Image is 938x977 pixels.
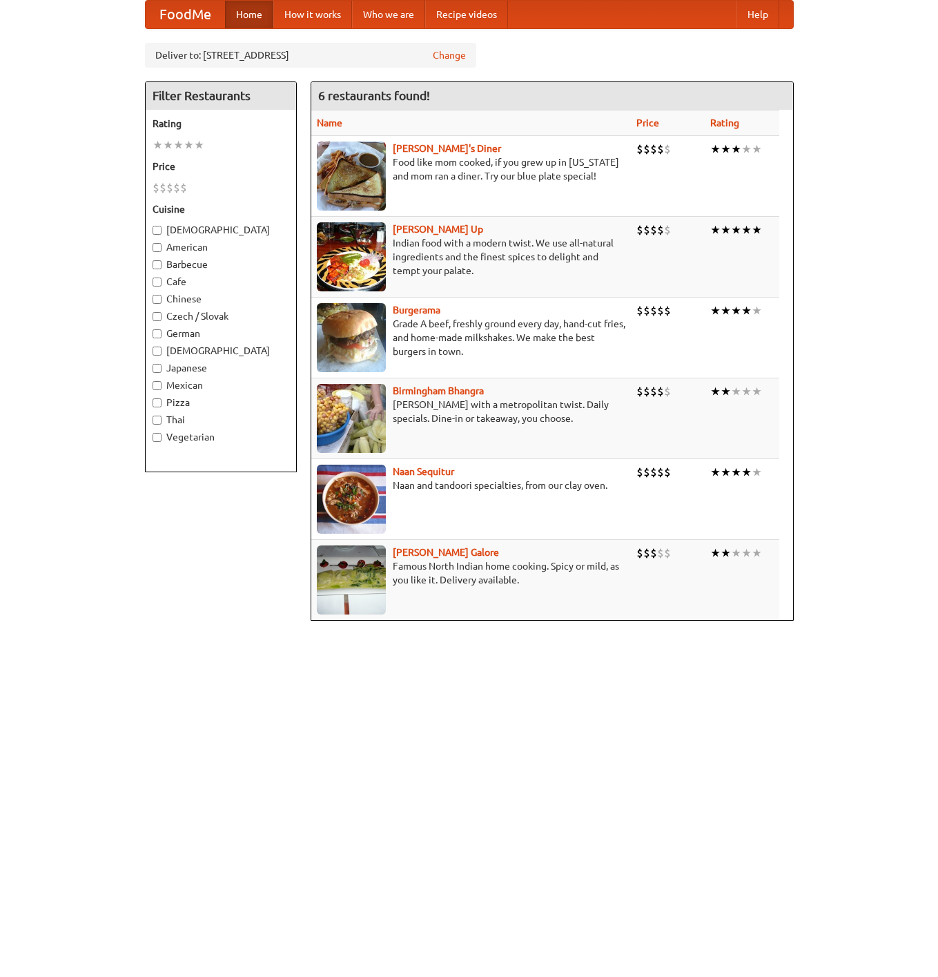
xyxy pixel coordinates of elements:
[153,180,159,195] li: $
[433,48,466,62] a: Change
[393,466,454,477] a: Naan Sequitur
[153,327,289,340] label: German
[721,142,731,157] li: ★
[153,278,162,287] input: Cafe
[317,398,625,425] p: [PERSON_NAME] with a metropolitan twist. Daily specials. Dine-in or takeaway, you choose.
[741,303,752,318] li: ★
[664,303,671,318] li: $
[636,465,643,480] li: $
[153,430,289,444] label: Vegetarian
[650,303,657,318] li: $
[153,364,162,373] input: Japanese
[710,545,721,561] li: ★
[194,137,204,153] li: ★
[153,433,162,442] input: Vegetarian
[736,1,779,28] a: Help
[636,142,643,157] li: $
[153,312,162,321] input: Czech / Slovak
[153,381,162,390] input: Mexican
[752,384,762,399] li: ★
[664,465,671,480] li: $
[393,224,483,235] a: [PERSON_NAME] Up
[721,384,731,399] li: ★
[657,465,664,480] li: $
[393,547,499,558] b: [PERSON_NAME] Galore
[153,292,289,306] label: Chinese
[636,222,643,238] li: $
[153,260,162,269] input: Barbecue
[636,117,659,128] a: Price
[731,465,741,480] li: ★
[317,142,386,211] img: sallys.jpg
[153,329,162,338] input: German
[317,117,342,128] a: Name
[153,398,162,407] input: Pizza
[643,465,650,480] li: $
[752,545,762,561] li: ★
[650,545,657,561] li: $
[657,142,664,157] li: $
[664,142,671,157] li: $
[317,559,625,587] p: Famous North Indian home cooking. Spicy or mild, as you like it. Delivery available.
[643,303,650,318] li: $
[317,545,386,615] img: currygalore.jpg
[731,303,741,318] li: ★
[153,137,163,153] li: ★
[153,117,289,130] h5: Rating
[145,43,476,68] div: Deliver to: [STREET_ADDRESS]
[752,303,762,318] li: ★
[166,180,173,195] li: $
[184,137,194,153] li: ★
[173,180,180,195] li: $
[159,180,166,195] li: $
[153,275,289,289] label: Cafe
[731,384,741,399] li: ★
[741,545,752,561] li: ★
[710,384,721,399] li: ★
[664,222,671,238] li: $
[721,303,731,318] li: ★
[153,361,289,375] label: Japanese
[721,222,731,238] li: ★
[393,304,440,316] a: Burgerama
[153,344,289,358] label: [DEMOGRAPHIC_DATA]
[636,303,643,318] li: $
[393,385,484,396] a: Birmingham Bhangra
[731,142,741,157] li: ★
[657,384,664,399] li: $
[643,545,650,561] li: $
[636,545,643,561] li: $
[643,222,650,238] li: $
[731,545,741,561] li: ★
[643,142,650,157] li: $
[153,223,289,237] label: [DEMOGRAPHIC_DATA]
[153,416,162,425] input: Thai
[317,155,625,183] p: Food like mom cooked, if you grew up in [US_STATE] and mom ran a diner. Try our blue plate special!
[153,243,162,252] input: American
[352,1,425,28] a: Who we are
[710,222,721,238] li: ★
[710,117,739,128] a: Rating
[741,384,752,399] li: ★
[752,465,762,480] li: ★
[153,240,289,254] label: American
[317,303,386,372] img: burgerama.jpg
[153,413,289,427] label: Thai
[752,142,762,157] li: ★
[153,226,162,235] input: [DEMOGRAPHIC_DATA]
[153,378,289,392] label: Mexican
[741,465,752,480] li: ★
[153,396,289,409] label: Pizza
[741,142,752,157] li: ★
[146,1,225,28] a: FoodMe
[650,142,657,157] li: $
[317,317,625,358] p: Grade A beef, freshly ground every day, hand-cut fries, and home-made milkshakes. We make the bes...
[643,384,650,399] li: $
[664,545,671,561] li: $
[721,545,731,561] li: ★
[317,236,625,278] p: Indian food with a modern twist. We use all-natural ingredients and the finest spices to delight ...
[153,309,289,323] label: Czech / Slovak
[317,465,386,534] img: naansequitur.jpg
